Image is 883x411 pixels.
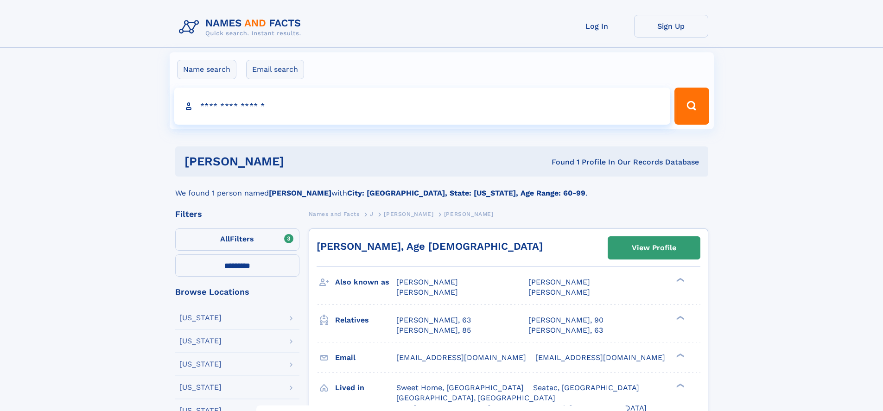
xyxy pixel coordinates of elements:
span: All [220,234,230,243]
label: Name search [177,60,236,79]
div: ❯ [674,352,685,358]
div: ❯ [674,382,685,388]
div: ❯ [674,277,685,283]
a: [PERSON_NAME], 63 [528,325,603,335]
div: Browse Locations [175,288,299,296]
a: Sign Up [634,15,708,38]
span: J [370,211,374,217]
b: City: [GEOGRAPHIC_DATA], State: [US_STATE], Age Range: 60-99 [347,189,585,197]
div: We found 1 person named with . [175,177,708,199]
input: search input [174,88,671,125]
div: [US_STATE] [179,314,222,322]
span: [EMAIL_ADDRESS][DOMAIN_NAME] [396,353,526,362]
a: [PERSON_NAME], 63 [396,315,471,325]
a: View Profile [608,237,700,259]
span: [PERSON_NAME] [396,278,458,286]
a: [PERSON_NAME], Age [DEMOGRAPHIC_DATA] [317,240,543,252]
a: [PERSON_NAME], 90 [528,315,603,325]
div: [US_STATE] [179,337,222,345]
label: Filters [175,228,299,251]
a: J [370,208,374,220]
div: Filters [175,210,299,218]
button: Search Button [674,88,709,125]
span: [GEOGRAPHIC_DATA], [GEOGRAPHIC_DATA] [396,393,555,402]
a: [PERSON_NAME], 85 [396,325,471,335]
h3: Email [335,350,396,366]
a: [PERSON_NAME] [384,208,433,220]
a: Names and Facts [309,208,360,220]
div: Found 1 Profile In Our Records Database [418,157,699,167]
a: Log In [560,15,634,38]
span: [PERSON_NAME] [444,211,494,217]
h3: Also known as [335,274,396,290]
span: Seatac, [GEOGRAPHIC_DATA] [533,383,639,392]
div: View Profile [632,237,676,259]
span: [PERSON_NAME] [528,278,590,286]
b: [PERSON_NAME] [269,189,331,197]
div: [US_STATE] [179,360,222,368]
span: [EMAIL_ADDRESS][DOMAIN_NAME] [535,353,665,362]
label: Email search [246,60,304,79]
span: [PERSON_NAME] [396,288,458,297]
img: Logo Names and Facts [175,15,309,40]
h3: Relatives [335,312,396,328]
h3: Lived in [335,380,396,396]
span: [PERSON_NAME] [384,211,433,217]
div: ❯ [674,315,685,321]
h1: [PERSON_NAME] [184,156,418,167]
div: [US_STATE] [179,384,222,391]
span: [PERSON_NAME] [528,288,590,297]
span: Sweet Home, [GEOGRAPHIC_DATA] [396,383,524,392]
